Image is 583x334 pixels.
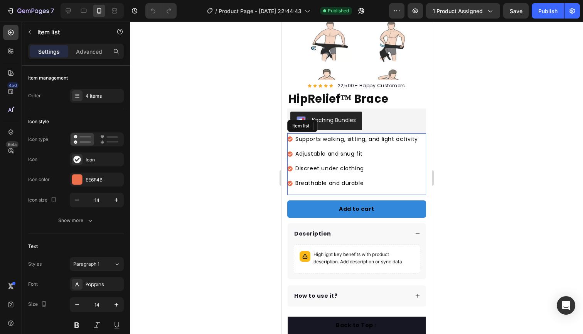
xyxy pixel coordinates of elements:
[328,7,349,14] span: Published
[28,176,50,183] div: Icon color
[86,281,122,288] div: Poppins
[557,296,575,315] div: Open Intercom Messenger
[86,156,122,163] div: Icon
[28,136,48,143] div: Icon type
[28,299,49,310] div: Size
[433,7,483,15] span: 1 product assigned
[3,3,57,19] button: 7
[503,3,529,19] button: Save
[28,156,37,163] div: Icon
[28,195,58,205] div: Icon size
[28,281,38,288] div: Font
[7,82,19,88] div: 450
[219,7,302,15] span: Product Page - [DATE] 22:44:43
[28,243,38,250] div: Text
[215,7,217,15] span: /
[6,141,19,148] div: Beta
[28,261,42,268] div: Styles
[145,3,177,19] div: Undo/Redo
[38,47,60,56] p: Settings
[86,93,122,100] div: 4 items
[532,3,564,19] button: Publish
[86,176,122,183] div: EE6F4B
[51,6,54,15] p: 7
[76,47,102,56] p: Advanced
[58,217,94,224] div: Show more
[28,118,49,125] div: Icon style
[510,8,522,14] span: Save
[28,92,41,99] div: Order
[70,257,124,271] button: Paragraph 1
[28,75,68,81] div: Item management
[538,7,558,15] div: Publish
[426,3,500,19] button: 1 product assigned
[37,27,103,37] p: Item list
[73,261,99,268] span: Paragraph 1
[281,22,432,334] iframe: Design area
[28,214,124,227] button: Show more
